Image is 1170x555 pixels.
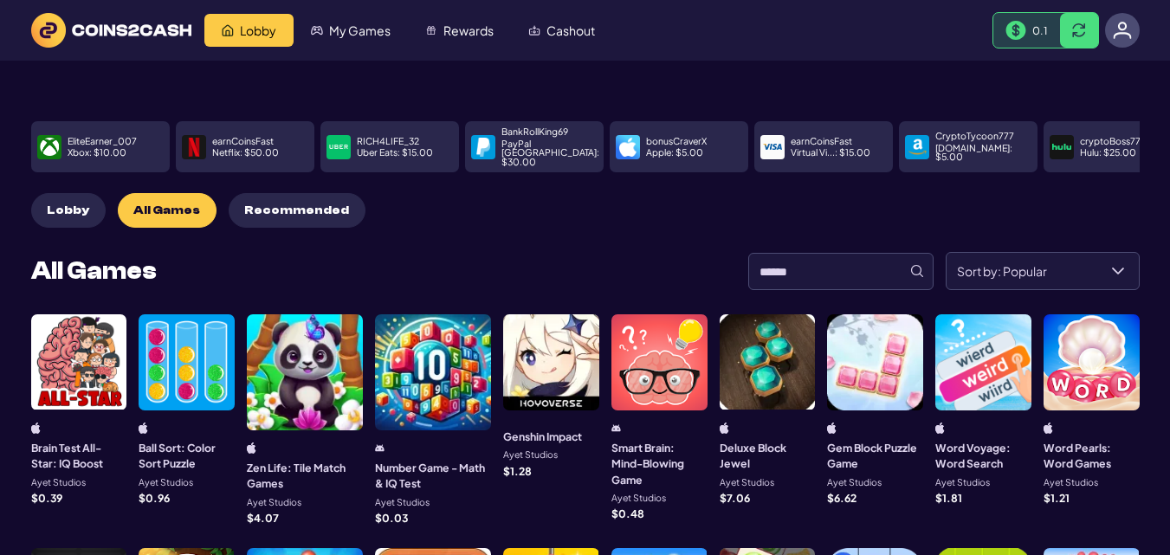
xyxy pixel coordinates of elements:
p: BankRollKing69 [501,127,568,137]
p: Ayet Studios [503,450,558,460]
p: Ayet Studios [247,498,301,507]
div: Sort by: Popular [1097,253,1139,289]
span: Recommended [244,203,349,218]
h3: Zen Life: Tile Match Games [247,460,363,492]
p: Ayet Studios [31,478,86,487]
p: [DOMAIN_NAME] : $ 5.00 [935,144,1031,162]
p: Ayet Studios [935,478,990,487]
a: Lobby [204,14,294,47]
a: Rewards [408,14,511,47]
img: Cashout [528,24,540,36]
img: payment icon [40,138,59,157]
h3: Brain Test All-Star: IQ Boost [31,440,127,472]
p: Xbox : $ 10.00 [68,148,126,158]
button: All Games [118,193,217,228]
img: payment icon [1052,138,1071,157]
p: $ 7.06 [720,493,750,503]
p: Ayet Studios [611,494,666,503]
p: Ayet Studios [139,478,193,487]
img: Rewards [425,24,437,36]
p: earnCoinsFast [791,137,852,146]
p: cryptoBoss77 [1080,137,1141,146]
p: PayPal [GEOGRAPHIC_DATA] : $ 30.00 [501,139,599,167]
p: Virtual Vi... : $ 15.00 [791,148,870,158]
p: Ayet Studios [720,478,774,487]
span: Lobby [47,203,89,218]
img: android [375,442,385,454]
img: avatar [1113,21,1132,40]
h3: Number Game - Math & IQ Test [375,460,491,492]
p: bonusCraverX [646,137,707,146]
p: RICH4LIFE_32 [357,137,419,146]
a: Cashout [511,14,612,47]
p: $ 1.81 [935,493,962,503]
p: $ 4.07 [247,513,279,523]
p: Ayet Studios [827,478,882,487]
h3: Word Voyage: Word Search [935,440,1031,472]
img: android [611,423,621,434]
img: ios [935,423,945,434]
p: Ayet Studios [375,498,430,507]
img: ios [31,423,41,434]
span: Rewards [443,24,494,36]
p: earnCoinsFast [212,137,274,146]
img: payment icon [474,138,493,157]
img: ios [139,423,148,434]
img: ios [1044,423,1053,434]
a: My Games [294,14,408,47]
p: $ 1.21 [1044,493,1070,503]
img: payment icon [618,138,637,157]
span: Cashout [546,24,595,36]
button: Lobby [31,193,106,228]
p: $ 0.96 [139,493,170,503]
img: My Games [311,24,323,36]
img: payment icon [763,138,782,157]
img: payment icon [908,138,927,157]
span: 0.1 [1032,23,1048,37]
span: My Games [329,24,391,36]
img: logo text [31,13,191,48]
h2: All Games [31,259,157,283]
p: Hulu : $ 25.00 [1080,148,1136,158]
h3: Gem Block Puzzle Game [827,440,923,472]
p: EliteEarner_007 [68,137,137,146]
span: Sort by: Popular [947,253,1097,289]
h3: Ball Sort: Color Sort Puzzle [139,440,235,472]
p: $ 0.03 [375,513,408,523]
h3: Smart Brain: Mind-Blowing Game [611,440,708,487]
p: $ 0.48 [611,508,644,519]
h3: Word Pearls: Word Games [1044,440,1140,472]
img: ios [247,442,256,454]
p: Uber Eats : $ 15.00 [357,148,433,158]
p: CryptoTycoon777 [935,132,1014,141]
span: Lobby [240,24,276,36]
p: $ 6.62 [827,493,856,503]
h3: Genshin Impact [503,429,582,444]
p: $ 0.39 [31,493,62,503]
p: Ayet Studios [1044,478,1098,487]
p: Netflix : $ 50.00 [212,148,279,158]
img: ios [720,423,729,434]
img: Lobby [222,24,234,36]
p: $ 1.28 [503,466,532,476]
img: payment icon [184,138,204,157]
img: ios [827,423,837,434]
p: Apple : $ 5.00 [646,148,703,158]
button: Recommended [229,193,365,228]
h3: Deluxe Block Jewel [720,440,816,472]
span: All Games [133,203,200,218]
img: Money Bill [1005,21,1026,41]
img: payment icon [329,138,348,157]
